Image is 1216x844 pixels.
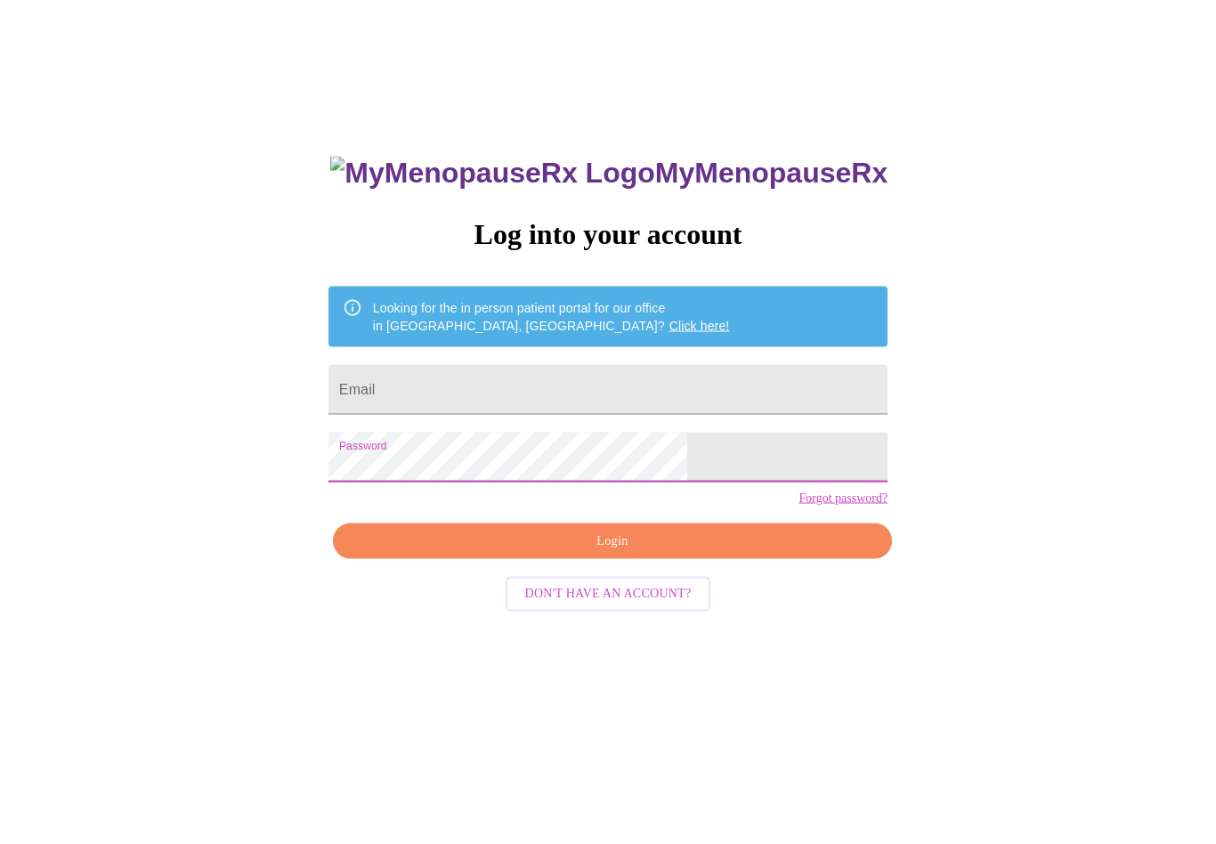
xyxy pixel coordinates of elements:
a: Forgot password? [799,491,888,506]
h3: MyMenopauseRx [330,157,888,190]
a: Don't have an account? [501,585,716,600]
span: Login [353,531,871,553]
button: Login [333,523,892,560]
button: Don't have an account? [506,577,711,612]
div: Looking for the in person patient portal for our office in [GEOGRAPHIC_DATA], [GEOGRAPHIC_DATA]? [373,292,730,342]
img: MyMenopauseRx Logo [330,157,654,190]
a: Click here! [669,319,730,333]
span: Don't have an account? [525,583,692,605]
h3: Log into your account [328,218,888,251]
